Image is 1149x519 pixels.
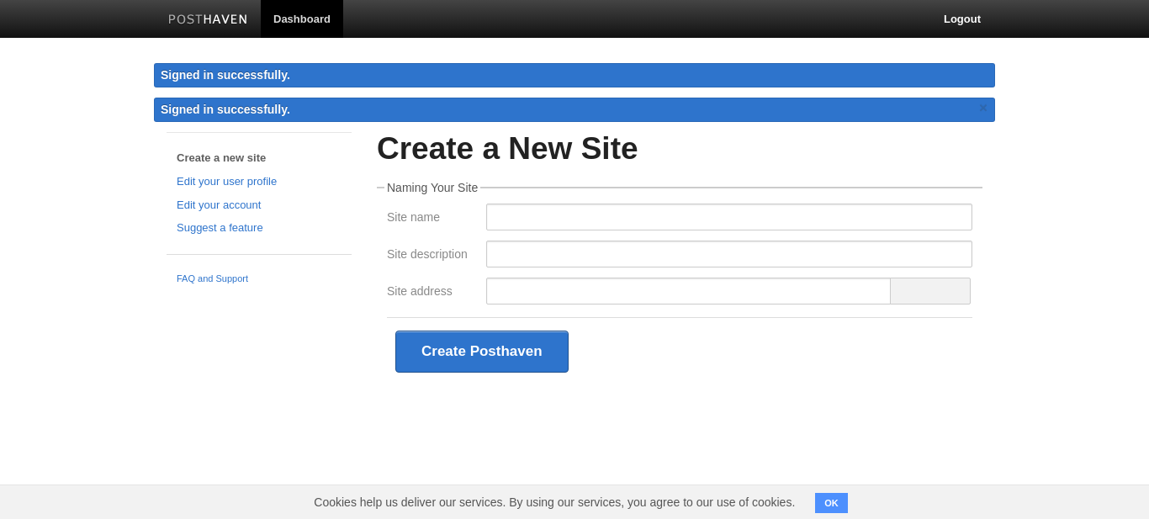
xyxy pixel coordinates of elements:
a: Suggest a feature [177,220,342,237]
h2: Create a New Site [377,132,982,167]
div: Signed in successfully. [154,63,995,87]
a: Create a new site [177,150,342,167]
a: Edit your user profile [177,173,342,191]
span: Signed in successfully. [161,103,290,116]
a: FAQ and Support [177,272,342,287]
span: Cookies help us deliver our services. By using our services, you agree to our use of cookies. [297,485,812,519]
legend: Naming Your Site [384,182,480,193]
button: OK [815,493,848,513]
img: Posthaven-bar [168,14,248,27]
a: Edit your account [177,197,342,214]
a: × [976,98,991,119]
label: Site address [387,285,476,301]
label: Site name [387,211,476,227]
label: Site description [387,248,476,264]
button: Create Posthaven [395,331,569,373]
